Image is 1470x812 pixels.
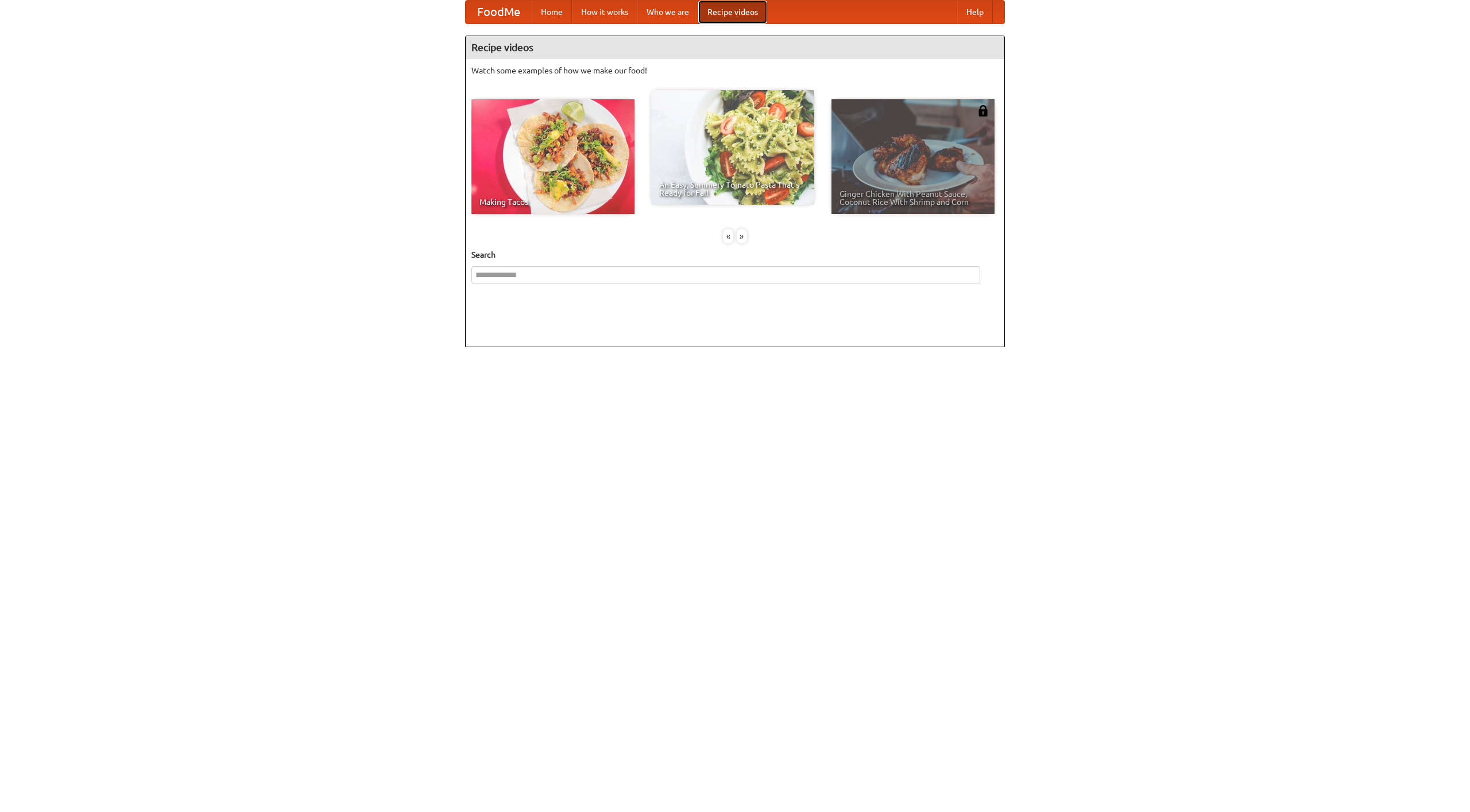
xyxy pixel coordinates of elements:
a: FoodMe [466,1,532,24]
span: An Easy, Summery Tomato Pasta That's Ready for Fall [659,181,806,197]
div: » [737,229,747,243]
div: « [723,229,733,243]
a: Recipe videos [698,1,767,24]
a: Who we are [637,1,698,24]
img: 483408.png [977,105,989,116]
span: Making Tacos [479,198,626,206]
a: An Easy, Summery Tomato Pasta That's Ready for Fall [651,90,814,205]
p: Watch some examples of how we make our food! [471,65,999,76]
h4: Recipe videos [466,36,1004,59]
h5: Search [471,249,999,261]
a: How it works [572,1,637,24]
a: Making Tacos [471,99,635,214]
a: Home [532,1,572,24]
a: Help [957,1,993,24]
